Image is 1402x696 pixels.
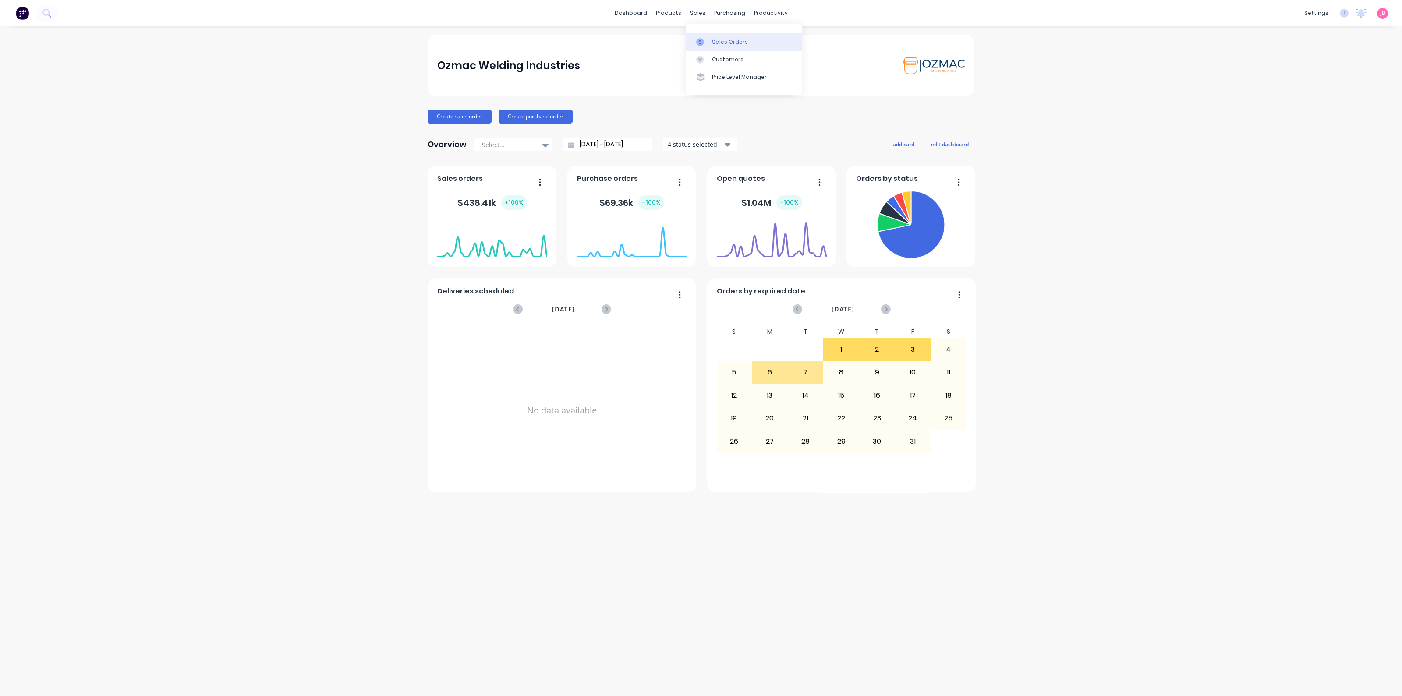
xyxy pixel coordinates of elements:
div: 10 [895,361,930,383]
div: 1 [824,339,859,360]
span: Deliveries scheduled [437,286,514,297]
div: + 100 % [501,195,527,210]
div: 20 [752,407,787,429]
button: Create sales order [428,110,492,124]
button: Create purchase order [499,110,573,124]
div: productivity [750,7,792,20]
div: 15 [824,385,859,406]
div: Sales Orders [712,38,748,46]
span: [DATE] [832,304,854,314]
div: 5 [717,361,752,383]
img: Ozmac Welding Industries [903,57,965,74]
div: No data available [437,325,687,495]
div: 26 [717,430,752,452]
div: 4 status selected [668,140,723,149]
div: 29 [824,430,859,452]
div: M [752,325,788,338]
div: W [823,325,859,338]
div: Customers [712,56,743,64]
a: Sales Orders [686,33,802,50]
span: [DATE] [552,304,575,314]
div: 28 [788,430,823,452]
div: 21 [788,407,823,429]
div: 9 [860,361,895,383]
a: Customers [686,51,802,68]
div: 25 [931,407,966,429]
div: 18 [931,385,966,406]
div: products [651,7,686,20]
div: Price Level Manager [712,73,767,81]
div: + 100 % [638,195,664,210]
div: Overview [428,136,467,153]
div: 16 [860,385,895,406]
div: $ 69.36k [599,195,664,210]
div: sales [686,7,710,20]
img: Factory [16,7,29,20]
div: 23 [860,407,895,429]
span: Orders by status [856,173,918,184]
button: edit dashboard [925,138,974,150]
div: F [895,325,931,338]
div: 27 [752,430,787,452]
div: 4 [931,339,966,360]
div: 31 [895,430,930,452]
div: settings [1300,7,1333,20]
button: 4 status selected [663,138,737,151]
span: Purchase orders [577,173,638,184]
div: 11 [931,361,966,383]
div: $ 1.04M [741,195,802,210]
div: $ 438.41k [457,195,527,210]
div: 13 [752,385,787,406]
div: S [716,325,752,338]
div: 14 [788,385,823,406]
div: 6 [752,361,787,383]
div: + 100 % [776,195,802,210]
button: add card [887,138,920,150]
div: 3 [895,339,930,360]
div: Ozmac Welding Industries [437,57,580,74]
div: 24 [895,407,930,429]
div: 12 [717,385,752,406]
div: 7 [788,361,823,383]
span: Open quotes [717,173,765,184]
div: 22 [824,407,859,429]
div: T [788,325,824,338]
span: Sales orders [437,173,483,184]
span: JB [1380,9,1385,17]
div: 19 [717,407,752,429]
div: 8 [824,361,859,383]
a: dashboard [610,7,651,20]
div: S [931,325,967,338]
div: 17 [895,385,930,406]
div: 30 [860,430,895,452]
div: purchasing [710,7,750,20]
a: Price Level Manager [686,68,802,86]
div: 2 [860,339,895,360]
div: T [859,325,895,338]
